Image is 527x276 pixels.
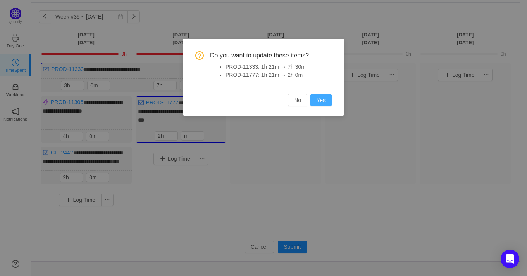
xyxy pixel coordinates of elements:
button: No [288,94,307,106]
li: PROD-11777: 1h 21m → 2h 0m [226,71,332,79]
div: Open Intercom Messenger [501,250,519,268]
i: icon: question-circle [195,51,204,60]
span: Do you want to update these items? [210,51,332,60]
li: PROD-11333: 1h 21m → 7h 30m [226,63,332,71]
button: Yes [310,94,332,106]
